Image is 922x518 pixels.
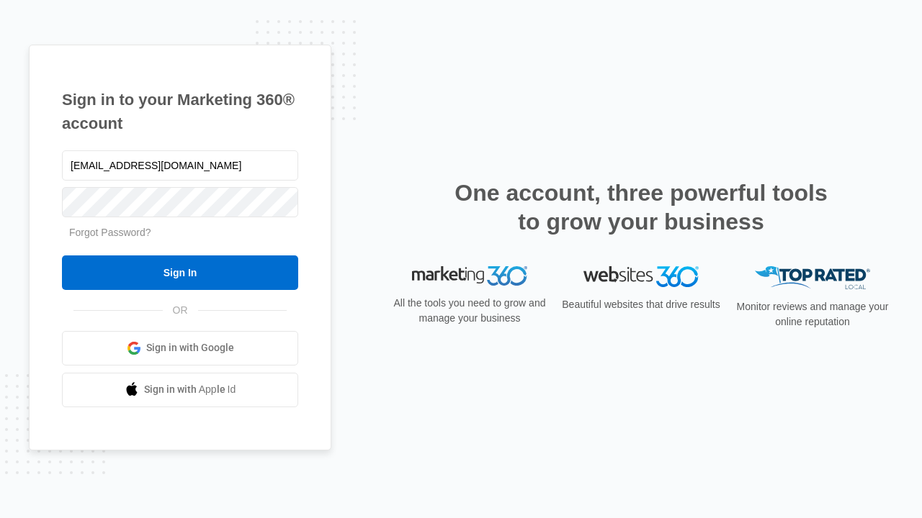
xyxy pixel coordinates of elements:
[389,296,550,326] p: All the tools you need to grow and manage your business
[412,266,527,286] img: Marketing 360
[163,303,198,318] span: OR
[755,266,870,290] img: Top Rated Local
[62,373,298,407] a: Sign in with Apple Id
[146,340,234,355] span: Sign in with Google
[583,266,699,287] img: Websites 360
[560,297,722,312] p: Beautiful websites that drive results
[732,299,893,330] p: Monitor reviews and manage your online reputation
[62,255,298,290] input: Sign In
[450,178,832,236] h2: One account, three powerful tools to grow your business
[62,150,298,181] input: Email
[62,331,298,365] a: Sign in with Google
[69,227,151,238] a: Forgot Password?
[144,382,236,397] span: Sign in with Apple Id
[62,88,298,135] h1: Sign in to your Marketing 360® account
